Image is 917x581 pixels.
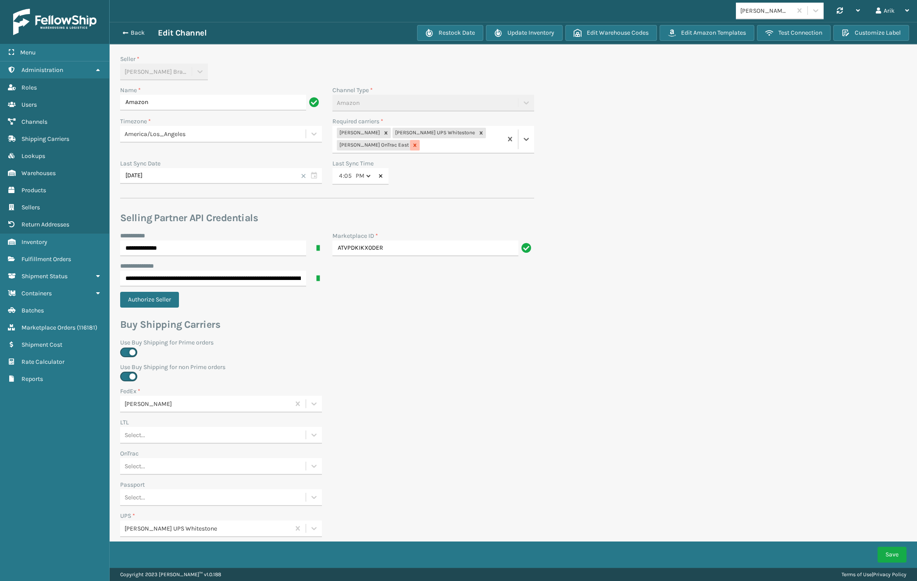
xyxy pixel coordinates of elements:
[337,128,381,138] div: [PERSON_NAME]
[118,29,158,37] button: Back
[120,117,151,126] label: Timezone
[21,290,52,297] span: Containers
[120,511,135,520] label: UPS
[120,54,139,64] label: Seller
[120,568,221,581] p: Copyright 2023 [PERSON_NAME]™ v 1.0.188
[740,6,792,15] div: [PERSON_NAME] Brands
[21,221,69,228] span: Return Addresses
[120,480,145,489] label: Passport
[21,66,63,74] span: Administration
[120,86,141,95] label: Name
[120,318,534,331] h3: Buy Shipping Carriers
[77,324,97,331] span: ( 116181 )
[21,204,40,211] span: Sellers
[120,292,179,308] button: Authorize Seller
[125,430,145,440] div: Select...
[120,296,184,303] a: Authorize Seller
[343,171,344,181] span: :
[332,86,373,95] label: Channel Type
[21,101,37,108] span: Users
[392,128,476,138] div: [PERSON_NAME] UPS Whitestone
[21,84,37,91] span: Roles
[20,49,36,56] span: Menu
[21,358,64,366] span: Rate Calculator
[21,324,75,331] span: Marketplace Orders
[120,212,534,225] h3: Selling Partner API Credentials
[125,524,291,533] div: [PERSON_NAME] UPS Whitestone
[842,568,906,581] div: |
[344,168,352,184] input: --
[660,25,754,41] button: Edit Amazon Templates
[120,168,322,184] input: MM/DD/YYYY
[337,140,410,151] div: [PERSON_NAME] OnTrac East
[21,273,68,280] span: Shipment Status
[339,168,343,184] input: --
[21,169,56,177] span: Warehouses
[332,160,374,167] label: Last Sync Time
[21,307,44,314] span: Batches
[120,160,161,167] label: Last Sync Date
[120,418,129,427] label: LTL
[125,462,145,471] div: Select...
[833,25,909,41] button: Customize Label
[417,25,483,41] button: Restock Date
[21,341,62,348] span: Shipment Cost
[332,231,378,240] label: Marketplace ID
[878,547,906,563] button: Save
[21,135,69,143] span: Shipping Carriers
[125,399,291,409] div: [PERSON_NAME]
[21,118,47,126] span: Channels
[332,117,383,126] label: Required carriers
[21,375,43,383] span: Reports
[565,25,657,41] button: Edit Warehouse Codes
[120,338,534,347] label: Use Buy Shipping for Prime orders
[120,449,139,458] label: OnTrac
[120,362,534,372] label: Use Buy Shipping for non Prime orders
[21,255,71,263] span: Fulfillment Orders
[21,152,45,160] span: Lookups
[120,387,140,396] label: FedEx
[125,129,307,139] div: America/Los_Angeles
[21,238,47,246] span: Inventory
[21,186,46,194] span: Products
[842,571,872,577] a: Terms of Use
[13,9,96,35] img: logo
[486,25,563,41] button: Update Inventory
[873,571,906,577] a: Privacy Policy
[757,25,831,41] button: Test Connection
[125,493,145,502] div: Select...
[158,28,207,38] h3: Edit Channel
